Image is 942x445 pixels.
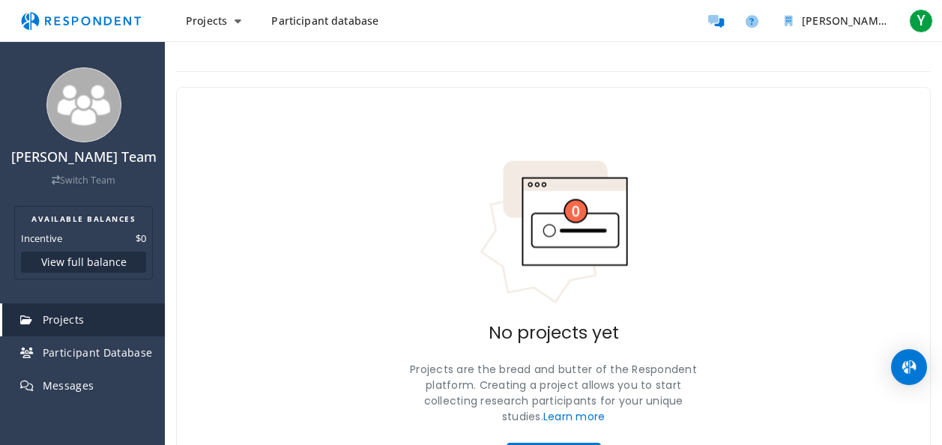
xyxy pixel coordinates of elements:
[773,7,900,34] button: Yahaya Garba Team
[906,7,936,34] button: Y
[186,13,227,28] span: Projects
[259,7,390,34] a: Participant database
[10,150,157,165] h4: [PERSON_NAME] Team
[909,9,933,33] span: Y
[43,378,94,393] span: Messages
[271,13,378,28] span: Participant database
[802,13,920,28] span: [PERSON_NAME] Team
[46,67,121,142] img: team_avatar_256.png
[543,409,606,424] a: Learn more
[174,7,253,34] button: Projects
[404,362,704,425] p: Projects are the bread and butter of the Respondent platform. Creating a project allows you to st...
[891,349,927,385] div: Open Intercom Messenger
[21,252,146,273] button: View full balance
[701,6,731,36] a: Message participants
[14,206,153,279] section: Balance summary
[43,345,153,360] span: Participant Database
[21,213,146,225] h2: AVAILABLE BALANCES
[12,7,150,35] img: respondent-logo.png
[136,231,146,246] dd: $0
[21,231,62,246] dt: Incentive
[52,174,115,187] a: Switch Team
[43,312,85,327] span: Projects
[489,323,619,344] h2: No projects yet
[737,6,767,36] a: Help and support
[479,160,629,305] img: No projects indicator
